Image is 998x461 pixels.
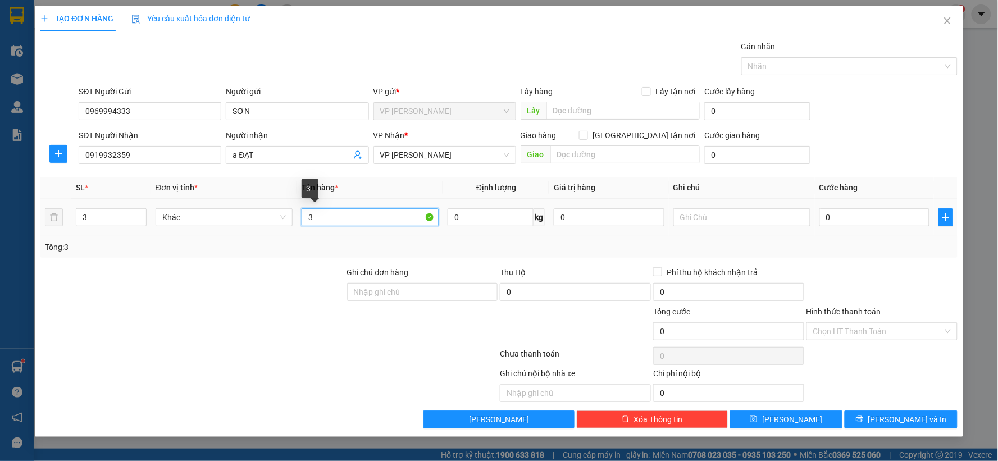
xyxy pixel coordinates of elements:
div: Người gửi [226,85,368,98]
input: Ghi Chú [673,208,810,226]
button: deleteXóa Thông tin [577,410,728,428]
label: Ghi chú đơn hàng [347,268,409,277]
span: save [750,415,758,424]
div: Người nhận [226,129,368,142]
span: Tên hàng [302,183,338,192]
div: Chi phí nội bộ [653,367,804,384]
span: Đơn vị tính [156,183,198,192]
label: Cước lấy hàng [704,87,755,96]
span: Lấy tận nơi [651,85,700,98]
span: kg [534,208,545,226]
span: Tổng cước [653,307,690,316]
img: icon [131,15,140,24]
span: Giao [521,145,550,163]
span: Lấy [521,102,546,120]
span: VP Trần Thủ Độ [380,147,509,163]
button: [PERSON_NAME] [423,410,575,428]
input: 0 [554,208,664,226]
span: user-add [353,150,362,159]
span: close [943,16,952,25]
button: plus [49,145,67,163]
span: Giao hàng [521,131,557,140]
span: [PERSON_NAME] và In [868,413,947,426]
span: [PERSON_NAME] [762,413,822,426]
span: VP Nhận [373,131,405,140]
div: Tổng: 3 [45,241,385,253]
span: Giá trị hàng [554,183,595,192]
input: Nhập ghi chú [500,384,651,402]
span: TẠO ĐƠN HÀNG [40,14,113,23]
span: Xóa Thông tin [634,413,683,426]
span: plus [939,213,952,222]
span: Thu Hộ [500,268,526,277]
div: 3 [302,179,318,198]
input: Cước lấy hàng [704,102,810,120]
div: SĐT Người Gửi [79,85,221,98]
span: plus [50,149,67,158]
div: Ghi chú nội bộ nhà xe [500,367,651,384]
button: plus [938,208,953,226]
span: printer [856,415,864,424]
label: Gán nhãn [741,42,776,51]
label: Cước giao hàng [704,131,760,140]
input: Cước giao hàng [704,146,810,164]
span: Khác [162,209,286,226]
button: Close [932,6,963,37]
span: Định lượng [476,183,516,192]
button: printer[PERSON_NAME] và In [845,410,958,428]
input: Dọc đường [550,145,700,163]
input: Ghi chú đơn hàng [347,283,498,301]
span: Cước hàng [819,183,858,192]
button: save[PERSON_NAME] [730,410,843,428]
span: plus [40,15,48,22]
input: VD: Bàn, Ghế [302,208,439,226]
th: Ghi chú [669,177,815,199]
span: [GEOGRAPHIC_DATA] tận nơi [588,129,700,142]
div: Chưa thanh toán [499,348,652,367]
span: SL [76,183,85,192]
label: Hình thức thanh toán [806,307,881,316]
span: Lấy hàng [521,87,553,96]
span: delete [622,415,630,424]
span: [PERSON_NAME] [469,413,529,426]
span: VP Hà Huy Tập [380,103,509,120]
div: VP gửi [373,85,516,98]
input: Dọc đường [546,102,700,120]
div: SĐT Người Nhận [79,129,221,142]
span: Phí thu hộ khách nhận trả [662,266,762,279]
button: delete [45,208,63,226]
span: Yêu cầu xuất hóa đơn điện tử [131,14,250,23]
